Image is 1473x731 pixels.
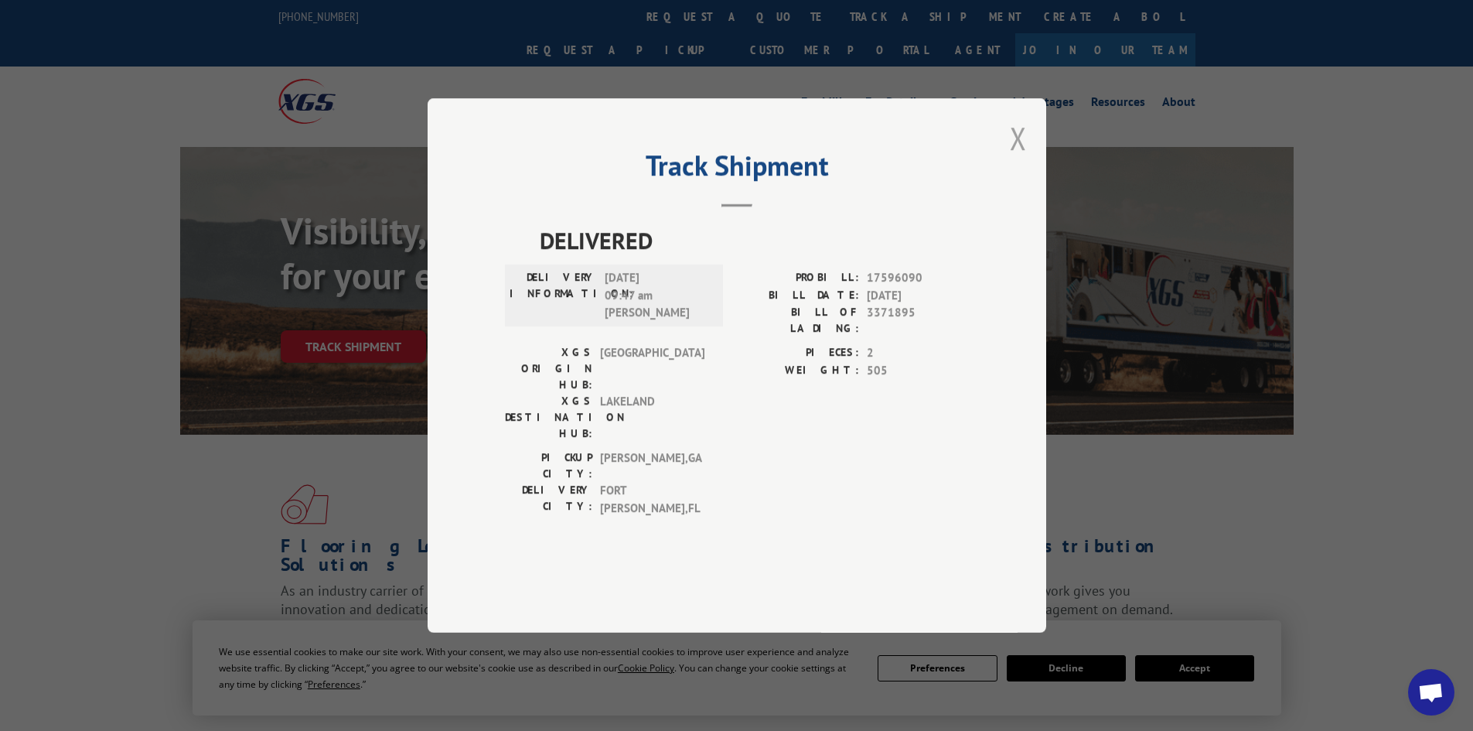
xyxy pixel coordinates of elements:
span: FORT [PERSON_NAME] , FL [600,482,704,517]
h2: Track Shipment [505,155,969,184]
span: LAKELAND [600,393,704,442]
span: [DATE] 09:47 am [PERSON_NAME] [605,269,709,322]
span: DELIVERED [540,223,969,258]
label: BILL OF LADING: [737,304,859,336]
button: Close modal [1010,118,1027,159]
span: 17596090 [867,269,969,287]
label: BILL DATE: [737,287,859,305]
span: 3371895 [867,304,969,336]
span: 505 [867,362,969,380]
span: [GEOGRAPHIC_DATA] [600,344,704,393]
label: PICKUP CITY: [505,449,592,482]
span: [PERSON_NAME] , GA [600,449,704,482]
label: DELIVERY CITY: [505,482,592,517]
label: PIECES: [737,344,859,362]
label: DELIVERY INFORMATION: [510,269,597,322]
label: WEIGHT: [737,362,859,380]
label: PROBILL: [737,269,859,287]
div: Open chat [1408,669,1454,716]
label: XGS DESTINATION HUB: [505,393,592,442]
span: 2 [867,344,969,362]
span: [DATE] [867,287,969,305]
label: XGS ORIGIN HUB: [505,344,592,393]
